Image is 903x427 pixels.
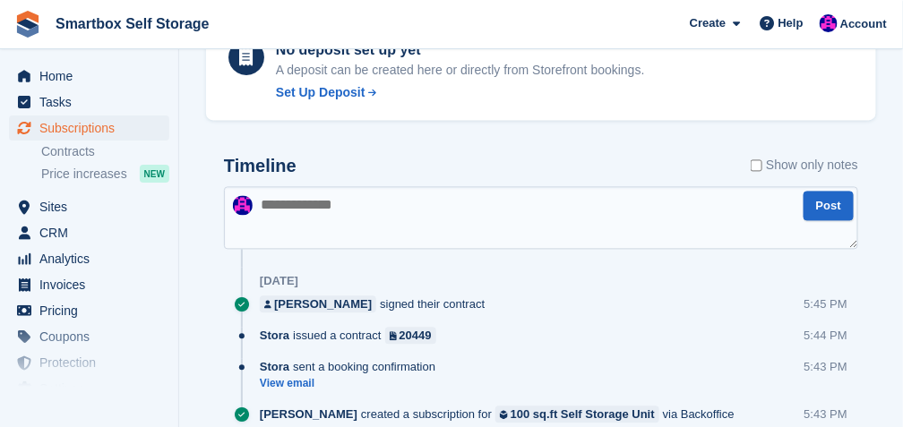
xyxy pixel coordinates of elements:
[39,246,147,271] span: Analytics
[804,359,847,376] div: 5:43 PM
[48,9,217,38] a: Smartbox Self Storage
[9,115,169,141] a: menu
[233,196,253,216] img: Sam Austin
[276,84,365,103] div: Set Up Deposit
[260,359,289,376] span: Stora
[778,14,804,32] span: Help
[39,324,147,349] span: Coupons
[260,328,445,345] div: issued a contract
[39,220,147,245] span: CRM
[39,376,147,401] span: Settings
[400,328,432,345] div: 20449
[260,359,444,376] div: sent a booking confirmation
[9,220,169,245] a: menu
[9,246,169,271] a: menu
[41,166,127,183] span: Price increases
[39,298,147,323] span: Pricing
[274,296,372,313] div: [PERSON_NAME]
[260,275,298,289] div: [DATE]
[39,64,147,89] span: Home
[276,84,645,103] a: Set Up Deposit
[9,324,169,349] a: menu
[751,157,858,175] label: Show only notes
[39,272,147,297] span: Invoices
[804,406,847,423] div: 5:43 PM
[804,296,847,313] div: 5:45 PM
[41,143,169,160] a: Contracts
[9,272,169,297] a: menu
[260,406,744,423] div: created a subscription for via Backoffice
[804,328,847,345] div: 5:44 PM
[276,62,645,81] p: A deposit can be created here or directly from Storefront bookings.
[39,194,147,219] span: Sites
[9,64,169,89] a: menu
[260,377,444,392] a: View email
[9,90,169,115] a: menu
[39,90,147,115] span: Tasks
[9,298,169,323] a: menu
[9,350,169,375] a: menu
[224,157,297,177] h2: Timeline
[840,15,887,33] span: Account
[9,194,169,219] a: menu
[9,376,169,401] a: menu
[511,406,655,423] div: 100 sq.ft Self Storage Unit
[260,328,289,345] span: Stora
[820,14,838,32] img: Sam Austin
[39,115,147,141] span: Subscriptions
[276,40,645,62] div: No deposit set up yet
[260,296,376,313] a: [PERSON_NAME]
[140,165,169,183] div: NEW
[690,14,726,32] span: Create
[39,350,147,375] span: Protection
[751,157,762,175] input: Show only notes
[260,406,357,423] span: [PERSON_NAME]
[495,406,659,423] a: 100 sq.ft Self Storage Unit
[804,192,854,221] button: Post
[385,328,436,345] a: 20449
[41,164,169,184] a: Price increases NEW
[14,11,41,38] img: stora-icon-8386f47178a22dfd0bd8f6a31ec36ba5ce8667c1dd55bd0f319d3a0aa187defe.svg
[260,296,494,313] div: signed their contract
